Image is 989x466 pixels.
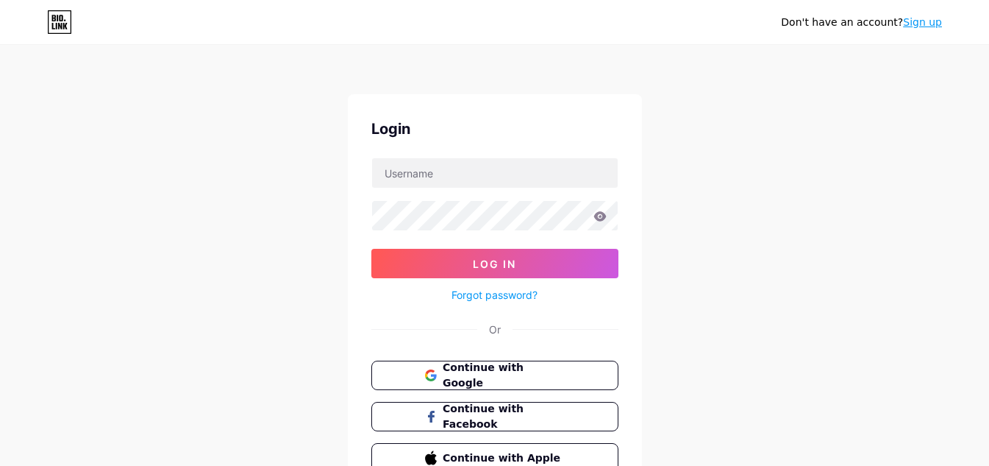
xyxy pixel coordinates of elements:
[451,287,538,303] a: Forgot password?
[371,402,618,431] button: Continue with Facebook
[443,401,564,432] span: Continue with Facebook
[371,249,618,278] button: Log In
[372,158,618,188] input: Username
[781,15,942,30] div: Don't have an account?
[443,451,564,466] span: Continue with Apple
[371,118,618,140] div: Login
[473,258,516,270] span: Log In
[903,16,942,28] a: Sign up
[371,361,618,390] button: Continue with Google
[443,360,564,391] span: Continue with Google
[489,322,501,337] div: Or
